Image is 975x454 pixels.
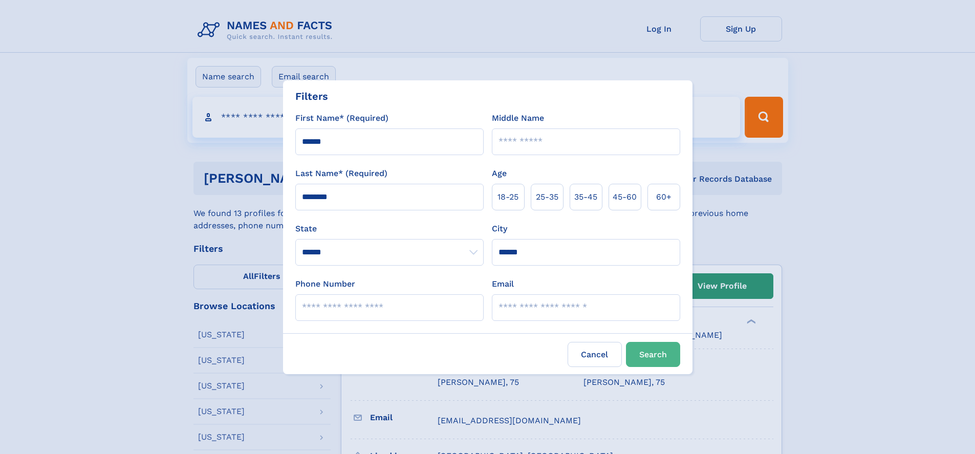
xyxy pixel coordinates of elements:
label: Last Name* (Required) [295,167,387,180]
label: City [492,223,507,235]
label: Middle Name [492,112,544,124]
label: Phone Number [295,278,355,290]
span: 35‑45 [574,191,597,203]
span: 18‑25 [497,191,518,203]
div: Filters [295,89,328,104]
span: 45‑60 [613,191,637,203]
label: Age [492,167,507,180]
button: Search [626,342,680,367]
label: Cancel [568,342,622,367]
span: 60+ [656,191,671,203]
span: 25‑35 [536,191,558,203]
label: Email [492,278,514,290]
label: First Name* (Required) [295,112,388,124]
label: State [295,223,484,235]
